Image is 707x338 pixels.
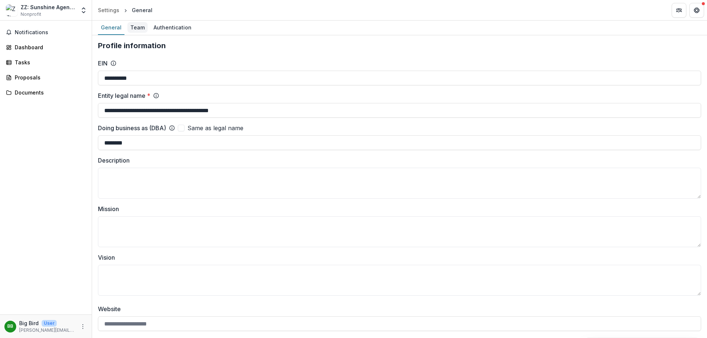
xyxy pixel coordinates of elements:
[3,86,89,99] a: Documents
[98,22,124,33] div: General
[3,56,89,68] a: Tasks
[672,3,686,18] button: Partners
[21,3,75,11] div: ZZ: Sunshine Agency of Southeastern [US_STATE]
[3,41,89,53] a: Dashboard
[98,21,124,35] a: General
[42,320,57,327] p: User
[127,22,148,33] div: Team
[98,124,166,132] label: Doing business as (DBA)
[3,71,89,83] a: Proposals
[98,91,150,100] label: Entity legal name
[98,41,701,50] h2: Profile information
[127,21,148,35] a: Team
[98,305,697,313] label: Website
[132,6,152,14] div: General
[98,204,697,213] label: Mission
[78,3,89,18] button: Open entity switcher
[95,5,122,15] a: Settings
[19,319,39,327] p: Big Bird
[19,327,75,334] p: [PERSON_NAME][EMAIL_ADDRESS][PERSON_NAME][DOMAIN_NAME]
[689,3,704,18] button: Get Help
[98,6,119,14] div: Settings
[3,26,89,38] button: Notifications
[98,156,697,165] label: Description
[15,89,83,96] div: Documents
[151,21,194,35] a: Authentication
[15,58,83,66] div: Tasks
[98,253,697,262] label: Vision
[15,43,83,51] div: Dashboard
[187,124,243,132] span: Same as legal name
[15,74,83,81] div: Proposals
[151,22,194,33] div: Authentication
[6,4,18,16] img: ZZ: Sunshine Agency of Southeastern Connecticut
[95,5,155,15] nav: breadcrumb
[78,322,87,331] button: More
[21,11,41,18] span: Nonprofit
[15,29,86,36] span: Notifications
[98,59,108,68] label: EIN
[7,324,13,329] div: Big Bird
